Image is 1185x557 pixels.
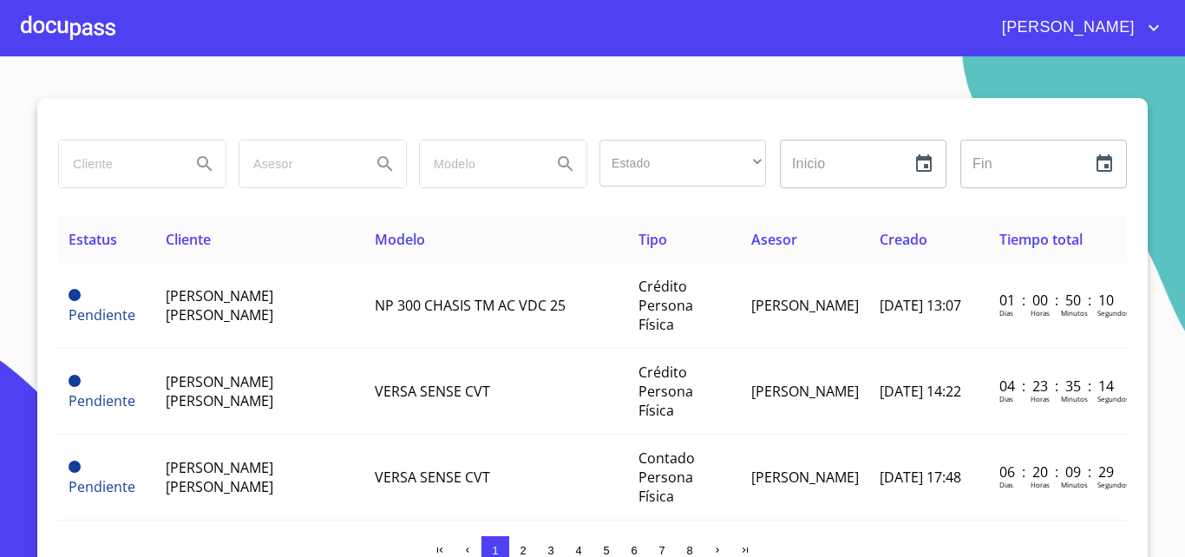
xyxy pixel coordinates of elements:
p: 04 : 23 : 35 : 14 [999,377,1116,396]
span: 1 [492,544,498,557]
span: [DATE] 13:07 [880,296,961,315]
p: Segundos [1097,394,1129,403]
span: [PERSON_NAME] [751,296,859,315]
span: Tipo [638,230,667,249]
span: 5 [603,544,609,557]
span: VERSA SENSE CVT [375,468,490,487]
span: [DATE] 17:48 [880,468,961,487]
div: ​ [599,140,766,187]
span: Crédito Persona Física [638,363,693,420]
span: Pendiente [69,461,81,473]
p: Segundos [1097,480,1129,489]
span: [PERSON_NAME] [989,14,1143,42]
p: Dias [999,308,1013,318]
button: Search [364,143,406,185]
input: search [239,141,357,187]
span: 3 [547,544,553,557]
span: Contado Persona Física [638,449,695,506]
p: 01 : 00 : 50 : 10 [999,291,1116,310]
button: Search [184,143,226,185]
span: Modelo [375,230,425,249]
span: VERSA SENSE CVT [375,382,490,401]
input: search [420,141,538,187]
span: Pendiente [69,477,135,496]
p: Minutos [1061,480,1088,489]
span: Pendiente [69,289,81,301]
p: Horas [1031,308,1050,318]
p: Dias [999,394,1013,403]
p: 06 : 20 : 09 : 29 [999,462,1116,482]
span: [PERSON_NAME] [PERSON_NAME] [166,286,273,324]
span: 4 [575,544,581,557]
button: account of current user [989,14,1164,42]
span: Crédito Persona Física [638,277,693,334]
p: Minutos [1061,308,1088,318]
span: Asesor [751,230,797,249]
p: Horas [1031,394,1050,403]
span: NP 300 CHASIS TM AC VDC 25 [375,296,566,315]
span: 2 [520,544,526,557]
input: search [59,141,177,187]
span: Creado [880,230,927,249]
span: Estatus [69,230,117,249]
span: [DATE] 14:22 [880,382,961,401]
p: Dias [999,480,1013,489]
p: Horas [1031,480,1050,489]
span: [PERSON_NAME] [PERSON_NAME] [166,372,273,410]
span: Cliente [166,230,211,249]
p: Minutos [1061,394,1088,403]
span: 6 [631,544,637,557]
span: Pendiente [69,305,135,324]
span: [PERSON_NAME] [751,382,859,401]
p: Segundos [1097,308,1129,318]
span: 7 [658,544,665,557]
span: Pendiente [69,375,81,387]
span: 8 [686,544,692,557]
span: [PERSON_NAME] [751,468,859,487]
span: Pendiente [69,391,135,410]
span: [PERSON_NAME] [PERSON_NAME] [166,458,273,496]
span: Tiempo total [999,230,1083,249]
button: Search [545,143,586,185]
